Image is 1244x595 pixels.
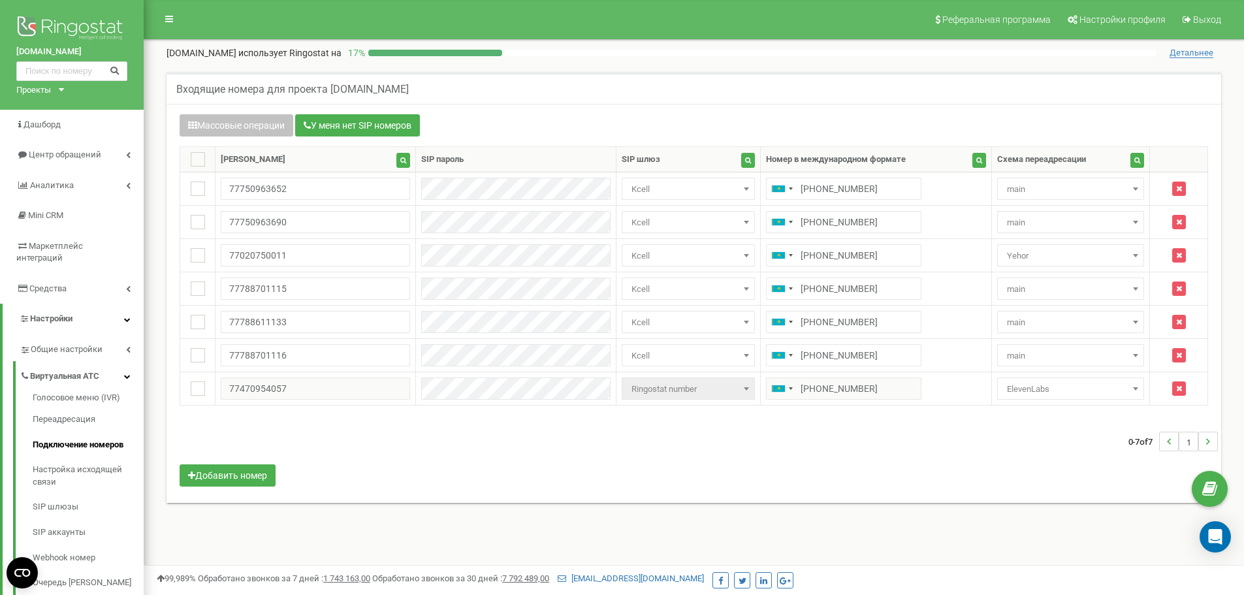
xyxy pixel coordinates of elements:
[31,344,103,356] span: Общие настройки
[766,278,921,300] input: 8 (771) 000 9998
[626,247,750,265] span: Kcell
[29,150,101,159] span: Центр обращений
[33,432,144,458] a: Подключение номеров
[16,84,51,97] div: Проекты
[1002,247,1140,265] span: Yehor
[997,178,1144,200] span: main
[622,344,755,366] span: Kcell
[767,278,797,299] div: Telephone country code
[16,241,83,263] span: Маркетплейс интеграций
[622,311,755,333] span: Kcell
[372,573,549,583] span: Обработано звонков за 30 дней :
[1079,14,1166,25] span: Настройки профиля
[33,392,144,408] a: Голосовое меню (IVR)
[622,278,755,300] span: Kcell
[942,14,1051,25] span: Реферальная программа
[622,153,660,166] div: SIP шлюз
[28,210,63,220] span: Mini CRM
[622,378,755,400] span: Ringostat number
[33,494,144,520] a: SIP шлюзы
[16,46,127,58] a: [DOMAIN_NAME]
[766,153,906,166] div: Номер в международном формате
[766,378,921,400] input: 8 (771) 000 9998
[24,120,61,129] span: Дашборд
[622,211,755,233] span: Kcell
[622,178,755,200] span: Kcell
[1140,436,1148,447] span: of
[16,61,127,81] input: Поиск по номеру
[997,211,1144,233] span: main
[238,48,342,58] span: использует Ringostat на
[20,361,144,388] a: Виртуальная АТС
[1002,214,1140,232] span: main
[997,344,1144,366] span: main
[767,245,797,266] div: Telephone country code
[1193,14,1221,25] span: Выход
[1200,521,1231,553] div: Open Intercom Messenger
[1002,380,1140,398] span: ElevenLabs
[30,180,74,190] span: Аналитика
[221,153,285,166] div: [PERSON_NAME]
[1002,280,1140,298] span: main
[766,311,921,333] input: 8 (771) 000 9998
[30,370,99,383] span: Виртуальная АТС
[33,407,144,432] a: Переадресация
[20,334,144,361] a: Общие настройки
[1002,314,1140,332] span: main
[626,380,750,398] span: Ringostat number
[33,520,144,545] a: SIP аккаунты
[323,573,370,583] u: 1 743 163,00
[1128,432,1159,451] span: 0-7 7
[180,464,276,487] button: Добавить номер
[766,211,921,233] input: 8 (771) 000 9998
[16,13,127,46] img: Ringostat logo
[167,46,342,59] p: [DOMAIN_NAME]
[767,312,797,332] div: Telephone country code
[1170,48,1213,58] span: Детальнее
[626,214,750,232] span: Kcell
[997,311,1144,333] span: main
[198,573,370,583] span: Обработано звонков за 7 дней :
[622,244,755,266] span: Kcell
[7,557,38,588] button: Open CMP widget
[767,345,797,366] div: Telephone country code
[766,178,921,200] input: 8 (771) 000 9998
[295,114,420,137] button: У меня нет SIP номеров
[176,84,409,95] h5: Входящие номера для проекта [DOMAIN_NAME]
[997,378,1144,400] span: ElevenLabs
[33,457,144,494] a: Настройка исходящей связи
[1002,180,1140,199] span: main
[1128,419,1218,464] nav: ...
[626,280,750,298] span: Kcell
[997,278,1144,300] span: main
[997,153,1086,166] div: Схема переадресации
[29,283,67,293] span: Средства
[626,314,750,332] span: Kcell
[766,244,921,266] input: 8 (771) 000 9998
[416,147,616,172] th: SIP пароль
[626,180,750,199] span: Kcell
[180,114,293,137] button: Массовые операции
[767,178,797,199] div: Telephone country code
[1179,432,1198,451] li: 1
[767,378,797,399] div: Telephone country code
[157,573,196,583] span: 99,989%
[33,545,144,571] a: Webhook номер
[3,304,144,334] a: Настройки
[342,46,368,59] p: 17 %
[997,244,1144,266] span: Yehor
[1002,347,1140,365] span: main
[626,347,750,365] span: Kcell
[502,573,549,583] u: 7 792 489,00
[767,212,797,233] div: Telephone country code
[558,573,704,583] a: [EMAIL_ADDRESS][DOMAIN_NAME]
[766,344,921,366] input: 8 (771) 000 9998
[30,314,72,323] span: Настройки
